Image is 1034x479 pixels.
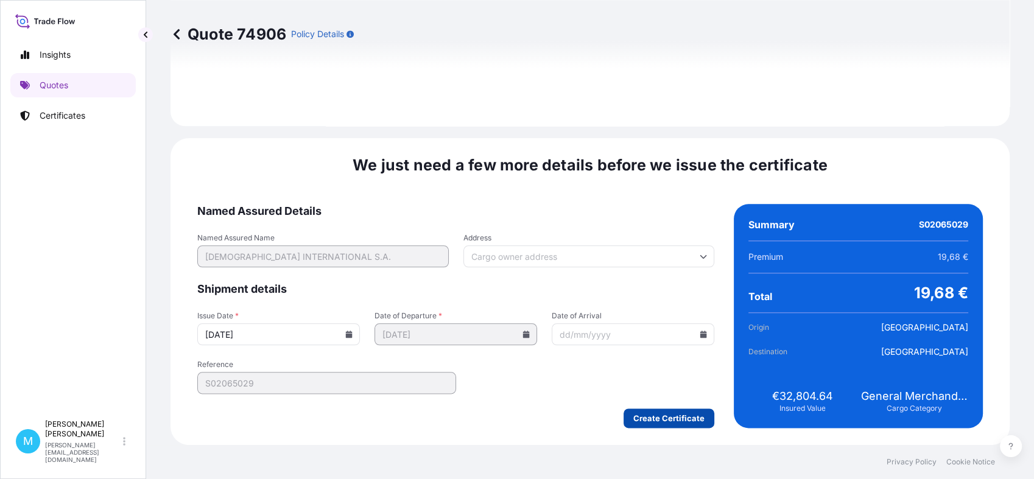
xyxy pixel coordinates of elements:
span: 19,68 € [938,251,968,263]
span: Date of Departure [375,311,537,321]
span: [GEOGRAPHIC_DATA] [881,346,968,358]
input: dd/mm/yyyy [197,323,360,345]
p: [PERSON_NAME] [PERSON_NAME] [45,419,121,439]
a: Quotes [10,73,136,97]
span: Origin [748,321,817,334]
span: Reference [197,360,456,369]
input: dd/mm/yyyy [375,323,537,345]
a: Insights [10,43,136,67]
span: Named Assured Details [197,204,714,219]
span: M [23,435,33,447]
p: Quotes [40,79,68,91]
span: Cargo Category [887,404,942,413]
span: Premium [748,251,783,263]
span: We just need a few more details before we issue the certificate [353,155,828,175]
input: dd/mm/yyyy [552,323,714,345]
span: Shipment details [197,282,714,296]
p: Insights [40,49,71,61]
p: Policy Details [291,28,344,40]
a: Privacy Policy [887,457,937,467]
span: Date of Arrival [552,311,714,321]
span: Named Assured Name [197,233,449,243]
span: [GEOGRAPHIC_DATA] [881,321,968,334]
span: €32,804.64 [772,389,832,404]
a: Cookie Notice [946,457,995,467]
p: Create Certificate [633,412,705,424]
input: Your internal reference [197,372,456,394]
p: [PERSON_NAME][EMAIL_ADDRESS][DOMAIN_NAME] [45,441,121,463]
span: Issue Date [197,311,360,321]
button: Create Certificate [624,408,714,428]
span: Summary [748,219,795,231]
p: Quote 74906 [171,24,286,44]
p: Certificates [40,110,85,122]
span: General Merchandise [861,389,968,404]
span: S02065029 [919,219,968,231]
a: Certificates [10,103,136,128]
span: Address [463,233,715,243]
span: Insured Value [779,404,825,413]
span: 19,68 € [914,283,968,302]
input: Cargo owner address [463,245,715,267]
span: Total [748,290,772,302]
span: Destination [748,346,817,358]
